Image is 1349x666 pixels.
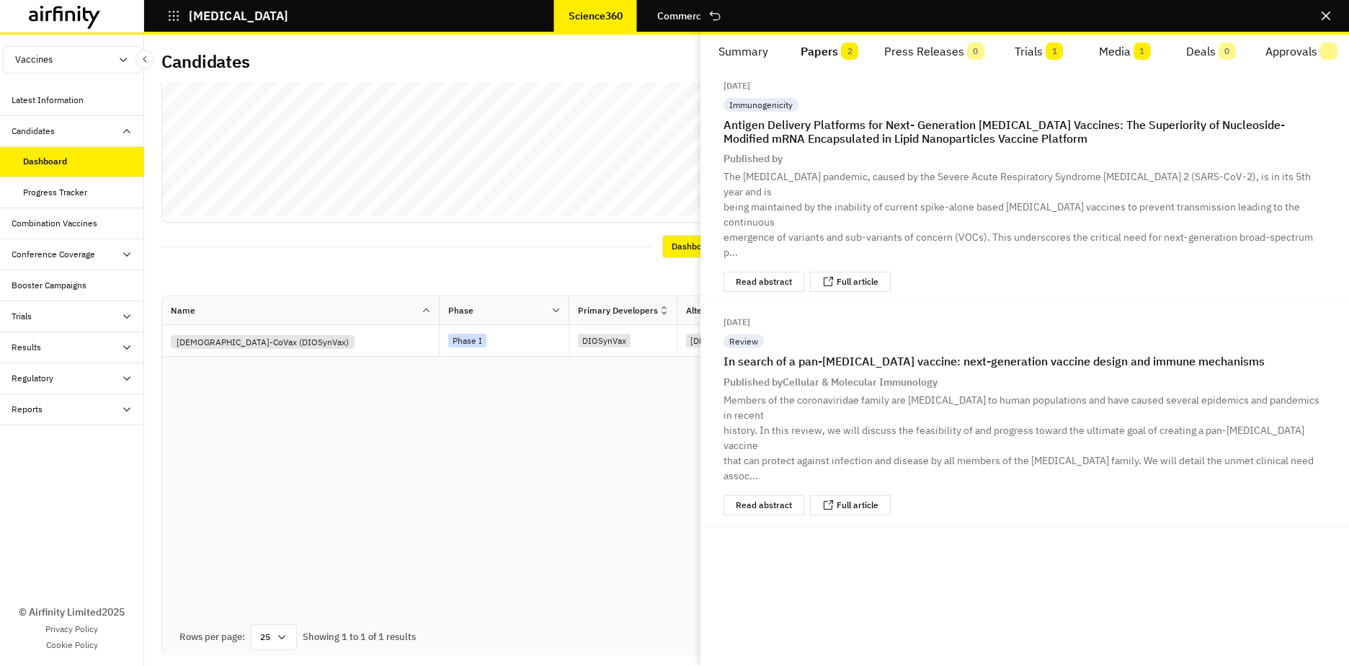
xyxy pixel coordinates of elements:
button: Summary [700,35,786,69]
div: DIOSynVax [578,334,631,347]
div: Progress Tracker [23,186,87,199]
div: Trials [12,310,32,323]
button: Vaccines [3,46,141,74]
h2: In search of a pan-[MEDICAL_DATA] vaccine: next-generation vaccine design and immune mechanisms [724,355,1326,368]
button: Media [1082,35,1167,69]
a: Privacy Policy [45,623,98,636]
div: Latest Information [12,94,84,107]
div: Results [12,341,41,354]
div: Name [171,304,195,317]
span: The [MEDICAL_DATA] pandemic, caused by the Severe Acute Respiratory Syndrome [MEDICAL_DATA] 2 (SA... [724,170,1311,198]
span: 0 [967,43,984,60]
span: 1 [1046,43,1063,60]
button: Deals [1168,35,1254,69]
div: Conference Coverage [12,248,95,261]
a: Full article [837,277,878,286]
a: Cookie Policy [46,639,98,652]
span: 0 [1219,43,1236,60]
button: Close Sidebar [135,50,154,68]
div: 25 [251,624,297,650]
span: being maintained by the inability of current spike-alone based [MEDICAL_DATA] vaccines to prevent... [724,200,1300,228]
span: history. In this review, we will discuss the feasibility of and progress toward the ultimate goal... [724,424,1304,452]
button: Trials [996,35,1082,69]
div: Regulatory [12,372,53,385]
div: Rows per page: [179,630,245,644]
div: [DEMOGRAPHIC_DATA]-CoVax (DIOSynVax) [171,335,355,349]
div: Published by Cellular & Molecular Immunology [724,375,938,390]
div: Combination Vaccines [12,217,97,230]
div: Published by [724,151,783,166]
p: [MEDICAL_DATA] [189,9,288,22]
span: ... [729,246,738,259]
div: Phase I [448,334,486,347]
div: Phase [448,304,473,317]
span: ... [749,469,758,482]
span: that can protect against infection and disease by all members of the [MEDICAL_DATA] family. We wi... [724,454,1314,482]
span: 2 [841,43,858,60]
div: [DATE] [724,79,750,92]
button: Press Releases [873,35,996,69]
p: © Airfinity Limited 2025 [19,605,125,620]
div: Dashboard [662,235,725,258]
button: Approvals [1254,35,1349,69]
span: emergence of variants and sub-variants of concern (VOCs). This underscores the critical need for ... [724,231,1313,259]
button: [MEDICAL_DATA] [167,4,288,28]
h2: Antigen Delivery Platforms for Next- Generation [MEDICAL_DATA] Vaccines: The Superiority of Nucle... [724,118,1326,146]
div: Immunogenicity [724,98,798,112]
a: Full article [837,501,878,510]
button: Papers [786,35,872,69]
div: [DATE] [724,316,750,329]
div: Booster Campaigns [12,279,86,292]
p: Science360 [569,10,623,22]
div: Read abstract [736,277,792,286]
div: Read abstract [736,501,792,510]
div: [DEMOGRAPHIC_DATA]-CoVax [686,334,815,347]
div: Primary Developers [578,304,658,317]
span: Members of the coronaviridae family are [MEDICAL_DATA] to human populations and have caused sever... [724,394,1319,422]
div: Showing 1 to 1 of 1 results [303,630,416,644]
div: Dashboard [23,155,67,168]
div: Candidates [12,125,55,138]
div: Alternative Names [686,304,761,317]
h2: Candidates [161,51,250,72]
span: 1 [1134,43,1151,60]
div: Review [724,334,764,348]
div: Reports [12,403,43,416]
